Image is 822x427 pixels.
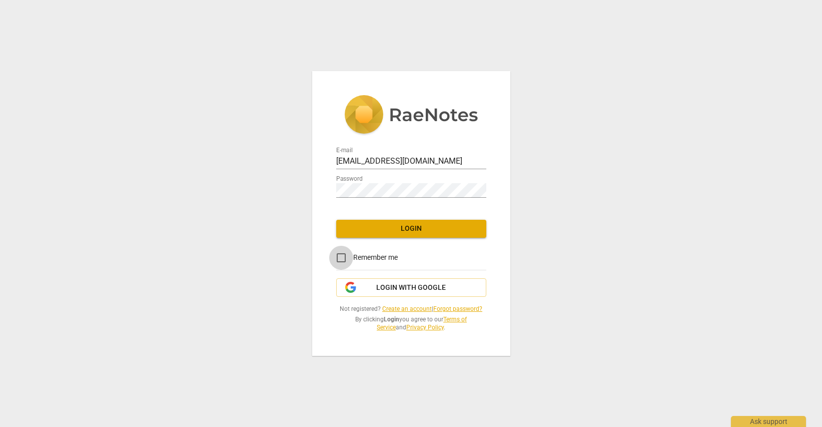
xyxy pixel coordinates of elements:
span: By clicking you agree to our and . [336,315,486,332]
a: Privacy Policy [406,324,444,331]
span: Login with Google [376,283,446,293]
div: Ask support [731,416,806,427]
button: Login with Google [336,278,486,297]
a: Create an account [382,305,432,312]
span: Remember me [353,252,398,263]
b: Login [384,316,399,323]
label: E-mail [336,147,353,153]
img: 5ac2273c67554f335776073100b6d88f.svg [344,95,478,136]
span: Login [344,224,478,234]
button: Login [336,220,486,238]
a: Forgot password? [433,305,482,312]
label: Password [336,176,363,182]
span: Not registered? | [336,305,486,313]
